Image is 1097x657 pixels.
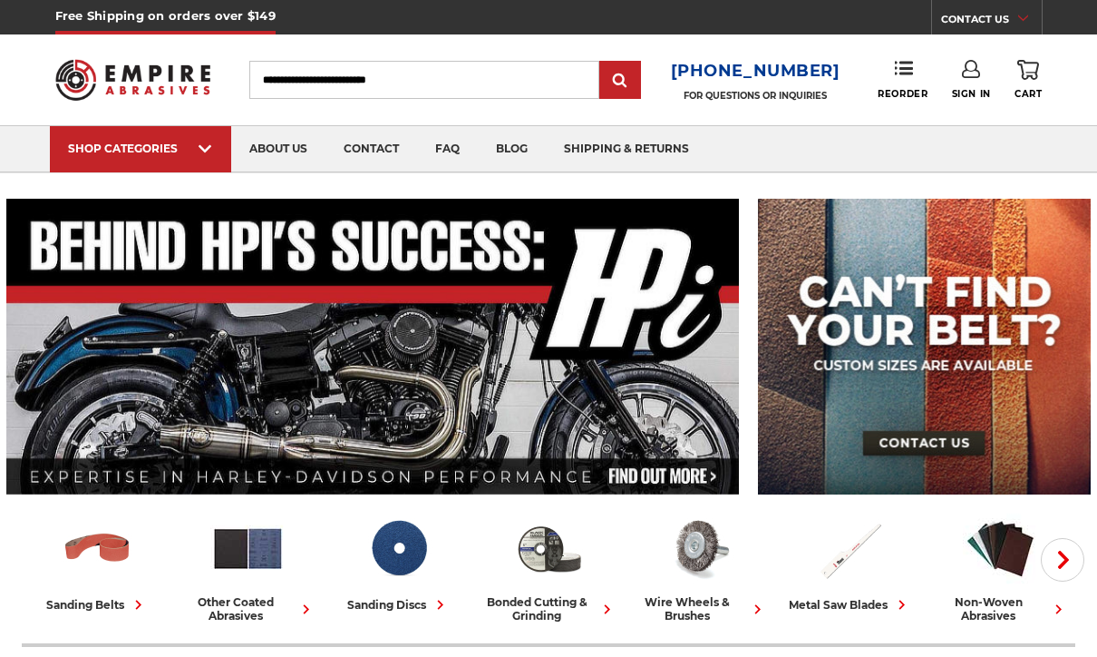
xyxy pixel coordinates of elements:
[952,88,991,100] span: Sign In
[180,511,316,623] a: other coated abrasives
[932,595,1068,623] div: non-woven abrasives
[68,142,213,155] div: SHOP CATEGORIES
[932,511,1068,623] a: non-woven abrasives
[210,511,286,586] img: Other Coated Abrasives
[330,511,466,614] a: sanding discs
[546,126,707,172] a: shipping & returns
[347,595,450,614] div: sanding discs
[55,49,210,110] img: Empire Abrasives
[60,511,135,586] img: Sanding Belts
[671,58,840,84] a: [PHONE_NUMBER]
[758,199,1091,495] img: promo banner for custom belts.
[662,511,737,586] img: Wire Wheels & Brushes
[789,595,911,614] div: metal saw blades
[361,511,436,586] img: Sanding Discs
[878,88,927,100] span: Reorder
[6,199,740,495] img: Banner for an interview featuring Horsepower Inc who makes Harley performance upgrades featured o...
[417,126,478,172] a: faq
[878,60,927,99] a: Reorder
[29,511,165,614] a: sanding belts
[1014,60,1042,100] a: Cart
[481,511,616,623] a: bonded cutting & grinding
[231,126,325,172] a: about us
[325,126,417,172] a: contact
[1041,538,1084,582] button: Next
[478,126,546,172] a: blog
[671,90,840,102] p: FOR QUESTIONS OR INQUIRIES
[963,511,1038,586] img: Non-woven Abrasives
[602,63,638,99] input: Submit
[180,595,316,623] div: other coated abrasives
[631,595,767,623] div: wire wheels & brushes
[941,9,1042,34] a: CONTACT US
[481,595,616,623] div: bonded cutting & grinding
[46,595,148,614] div: sanding belts
[511,511,587,586] img: Bonded Cutting & Grinding
[1014,88,1042,100] span: Cart
[812,511,888,586] img: Metal Saw Blades
[781,511,917,614] a: metal saw blades
[631,511,767,623] a: wire wheels & brushes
